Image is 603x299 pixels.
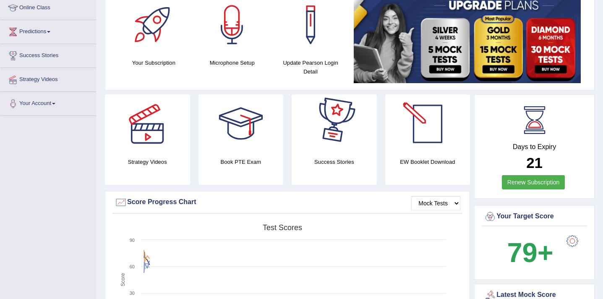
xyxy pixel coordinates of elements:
[130,291,135,296] text: 30
[0,20,96,41] a: Predictions
[130,238,135,243] text: 90
[198,157,284,166] h4: Book PTE Exam
[0,68,96,89] a: Strategy Videos
[484,143,585,151] h4: Days to Expiry
[105,157,190,166] h4: Strategy Videos
[0,92,96,113] a: Your Account
[197,58,267,67] h4: Microphone Setup
[507,237,553,268] b: 79+
[130,264,135,269] text: 60
[120,273,126,286] tspan: Score
[385,157,470,166] h4: EW Booklet Download
[115,196,460,209] div: Score Progress Chart
[526,155,543,171] b: 21
[484,210,585,223] div: Your Target Score
[263,223,302,232] tspan: Test scores
[0,44,96,65] a: Success Stories
[276,58,346,76] h4: Update Pearson Login Detail
[292,157,377,166] h4: Success Stories
[502,175,565,189] a: Renew Subscription
[119,58,189,67] h4: Your Subscription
